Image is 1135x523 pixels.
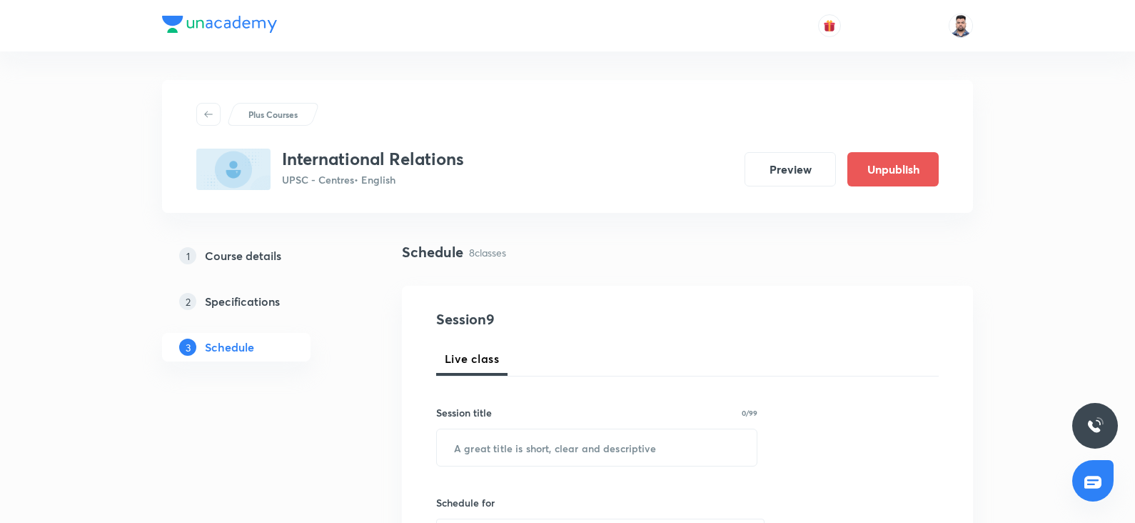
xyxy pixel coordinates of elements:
button: Unpublish [847,152,939,186]
a: 1Course details [162,241,356,270]
h6: Schedule for [436,495,757,510]
h3: International Relations [282,149,464,169]
p: 2 [179,293,196,310]
p: UPSC - Centres • English [282,172,464,187]
p: 0/99 [742,409,757,417]
img: ttu [1086,417,1104,434]
h6: Session title [436,405,492,420]
h5: Specifications [205,293,280,310]
span: Live class [445,350,499,367]
button: avatar [818,14,841,37]
a: Company Logo [162,16,277,36]
p: 1 [179,247,196,264]
img: Maharaj Singh [949,14,973,38]
h5: Schedule [205,339,254,356]
h5: Course details [205,247,281,264]
p: 3 [179,339,196,356]
h4: Schedule [402,241,463,263]
p: Plus Courses [248,108,298,121]
h4: Session 9 [436,309,697,330]
input: A great title is short, clear and descriptive [437,429,757,466]
img: Company Logo [162,16,277,33]
img: avatar [823,19,836,32]
p: 8 classes [469,245,506,260]
img: 1D0389E1-9F75-4A12-8B24-8BEFAE76B636_plus.png [196,149,271,190]
button: Preview [745,152,836,186]
a: 2Specifications [162,287,356,316]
